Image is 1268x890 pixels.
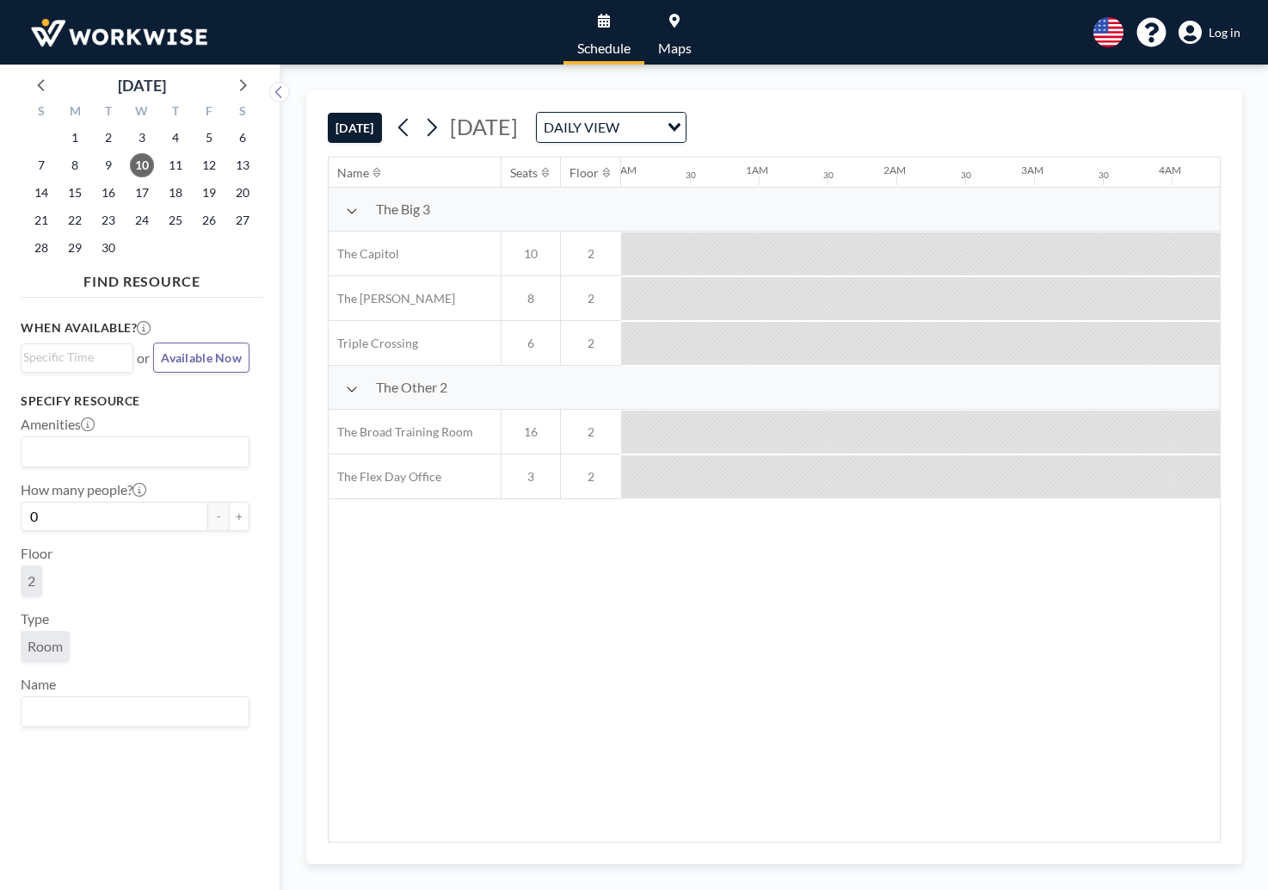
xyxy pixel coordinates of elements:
[329,424,473,440] span: The Broad Training Room
[21,676,56,693] label: Name
[118,73,166,97] div: [DATE]
[23,441,239,463] input: Search for option
[329,291,455,306] span: The [PERSON_NAME]
[540,116,623,139] span: DAILY VIEW
[63,126,87,150] span: Monday, September 1, 2025
[1021,164,1043,176] div: 3AM
[92,102,126,124] div: T
[21,393,249,409] h3: Specify resource
[197,153,221,177] span: Friday, September 12, 2025
[502,424,560,440] span: 16
[23,701,239,723] input: Search for option
[21,266,263,290] h4: FIND RESOURCE
[510,165,538,181] div: Seats
[153,343,249,373] button: Available Now
[229,502,249,531] button: +
[1159,164,1181,176] div: 4AM
[58,102,92,124] div: M
[686,170,696,181] div: 30
[329,469,441,485] span: The Flex Day Office
[823,170,834,181] div: 30
[328,113,382,143] button: [DATE]
[231,208,255,232] span: Saturday, September 27, 2025
[502,246,560,262] span: 10
[96,208,120,232] span: Tuesday, September 23, 2025
[163,181,188,205] span: Thursday, September 18, 2025
[126,102,159,124] div: W
[130,208,154,232] span: Wednesday, September 24, 2025
[197,126,221,150] span: Friday, September 5, 2025
[21,545,52,562] label: Floor
[29,153,53,177] span: Sunday, September 7, 2025
[1099,170,1109,181] div: 30
[23,348,123,367] input: Search for option
[21,416,95,433] label: Amenities
[28,15,211,50] img: organization-logo
[192,102,225,124] div: F
[658,41,692,55] span: Maps
[577,41,631,55] span: Schedule
[163,126,188,150] span: Thursday, September 4, 2025
[376,201,430,218] span: The Big 3
[29,181,53,205] span: Sunday, September 14, 2025
[225,102,259,124] div: S
[537,113,686,142] div: Search for option
[163,208,188,232] span: Thursday, September 25, 2025
[231,153,255,177] span: Saturday, September 13, 2025
[63,236,87,260] span: Monday, September 29, 2025
[161,350,242,365] span: Available Now
[561,469,621,485] span: 2
[158,102,192,124] div: T
[63,181,87,205] span: Monday, September 15, 2025
[96,126,120,150] span: Tuesday, September 2, 2025
[21,481,146,498] label: How many people?
[746,164,768,176] div: 1AM
[21,610,49,627] label: Type
[22,697,249,726] div: Search for option
[608,164,637,176] div: 12AM
[1179,21,1240,45] a: Log in
[561,246,621,262] span: 2
[197,208,221,232] span: Friday, September 26, 2025
[130,153,154,177] span: Wednesday, September 10, 2025
[561,336,621,351] span: 2
[163,153,188,177] span: Thursday, September 11, 2025
[625,116,657,139] input: Search for option
[29,236,53,260] span: Sunday, September 28, 2025
[130,126,154,150] span: Wednesday, September 3, 2025
[961,170,971,181] div: 30
[450,114,518,139] span: [DATE]
[130,181,154,205] span: Wednesday, September 17, 2025
[329,246,399,262] span: The Capitol
[569,165,599,181] div: Floor
[561,424,621,440] span: 2
[231,126,255,150] span: Saturday, September 6, 2025
[22,437,249,467] div: Search for option
[28,572,35,590] span: 2
[22,344,132,370] div: Search for option
[28,638,63,655] span: Room
[29,208,53,232] span: Sunday, September 21, 2025
[502,336,560,351] span: 6
[96,153,120,177] span: Tuesday, September 9, 2025
[197,181,221,205] span: Friday, September 19, 2025
[376,379,447,396] span: The Other 2
[502,291,560,306] span: 8
[337,165,369,181] div: Name
[208,502,229,531] button: -
[63,208,87,232] span: Monday, September 22, 2025
[883,164,906,176] div: 2AM
[502,469,560,485] span: 3
[231,181,255,205] span: Saturday, September 20, 2025
[25,102,58,124] div: S
[96,181,120,205] span: Tuesday, September 16, 2025
[329,336,418,351] span: Triple Crossing
[63,153,87,177] span: Monday, September 8, 2025
[96,236,120,260] span: Tuesday, September 30, 2025
[561,291,621,306] span: 2
[137,349,150,367] span: or
[1209,25,1240,40] span: Log in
